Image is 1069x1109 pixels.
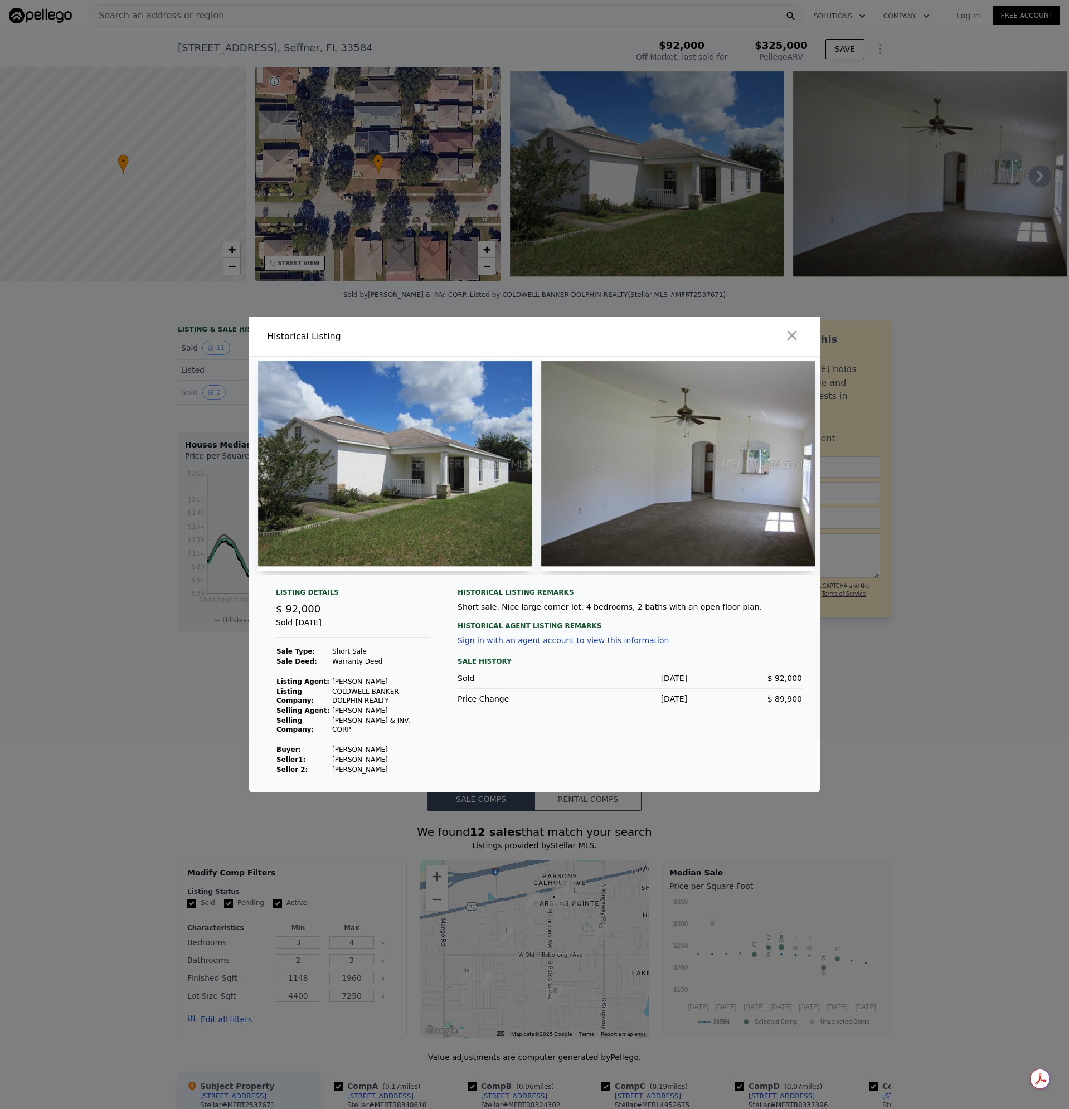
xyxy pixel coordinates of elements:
strong: Seller 2: [276,766,308,774]
td: [PERSON_NAME] [332,765,431,775]
span: $ 89,900 [767,694,802,703]
strong: Sale Type: [276,648,315,655]
div: Historical Listing [267,330,530,343]
div: [DATE] [572,673,687,684]
span: $ 92,000 [767,674,802,683]
td: [PERSON_NAME] [332,755,431,765]
div: Historical Listing remarks [458,588,802,597]
div: Sold [DATE] [276,617,431,638]
div: Listing Details [276,588,431,601]
strong: Seller 1 : [276,756,305,763]
div: Price Change [458,693,572,704]
button: Sign in with an agent account to view this information [458,636,669,645]
div: Sale History [458,655,802,668]
td: Warranty Deed [332,656,431,667]
div: Historical Agent Listing Remarks [458,612,802,630]
img: Property Img [541,357,815,571]
strong: Listing Agent: [276,678,329,685]
div: [DATE] [572,693,687,704]
td: [PERSON_NAME] [332,706,431,716]
td: [PERSON_NAME] [332,677,431,687]
div: Short sale. Nice large corner lot. 4 bedrooms, 2 baths with an open floor plan. [458,601,802,612]
span: $ 92,000 [276,603,320,615]
strong: Selling Agent: [276,707,330,714]
td: [PERSON_NAME] [332,745,431,755]
strong: Selling Company: [276,717,314,733]
div: Sold [458,673,572,684]
td: COLDWELL BANKER DOLPHIN REALTY [332,687,431,706]
td: Short Sale [332,646,431,656]
img: Property Img [258,357,532,571]
strong: Buyer : [276,746,301,753]
strong: Sale Deed: [276,658,317,665]
strong: Listing Company: [276,688,314,704]
td: [PERSON_NAME] & INV. CORP. [332,716,431,735]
